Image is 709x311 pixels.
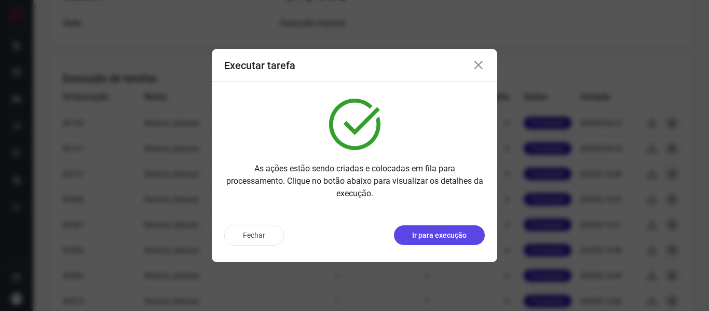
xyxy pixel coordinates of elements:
[224,59,295,72] h3: Executar tarefa
[412,230,467,241] p: Ir para execução
[224,225,284,246] button: Fechar
[224,163,485,200] p: As ações estão sendo criadas e colocadas em fila para processamento. Clique no botão abaixo para ...
[394,225,485,245] button: Ir para execução
[329,99,380,150] img: verified.svg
